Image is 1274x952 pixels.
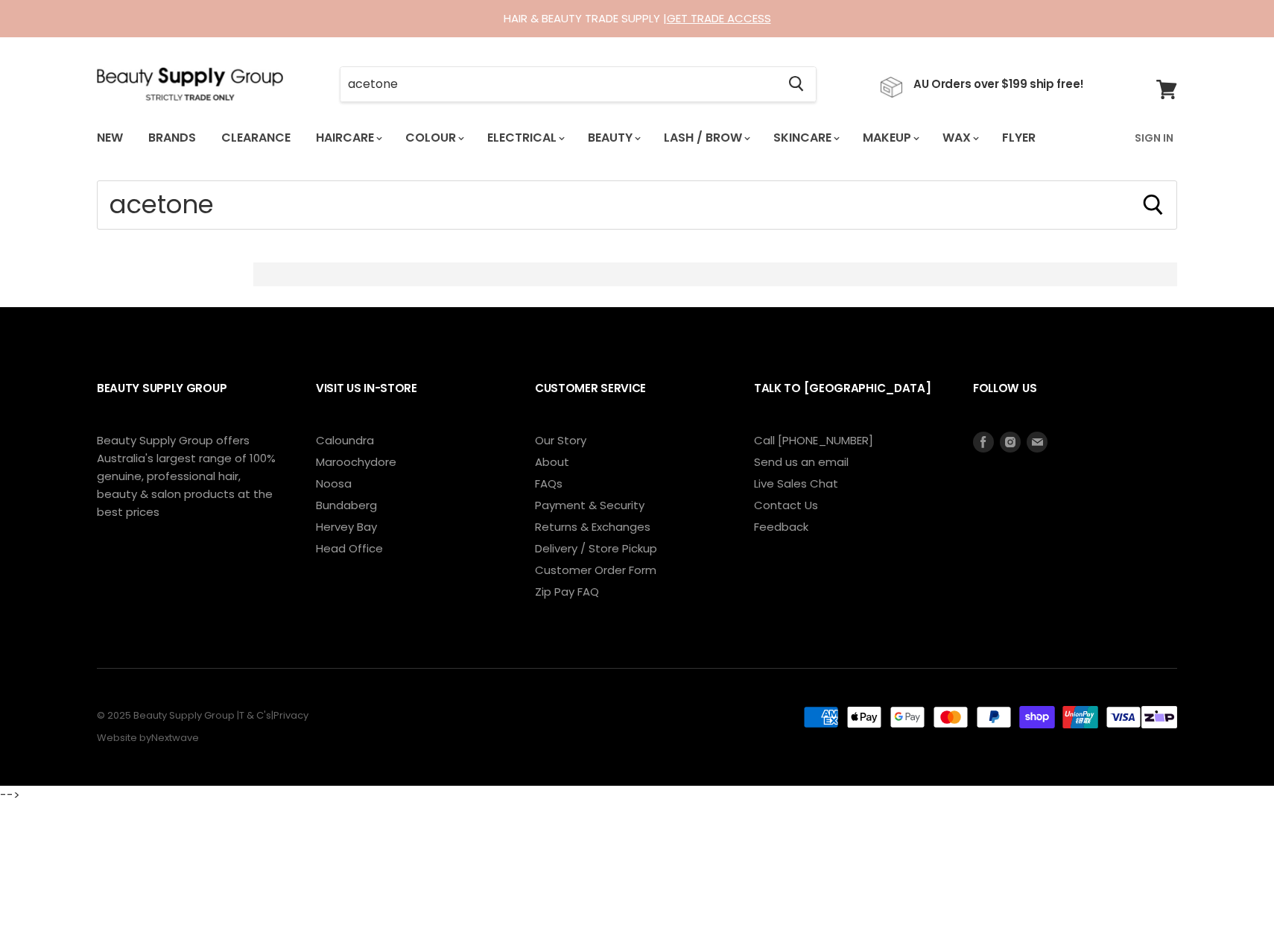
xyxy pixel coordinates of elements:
[535,432,586,448] a: Our Story
[137,122,207,154] a: Brands
[78,11,1196,26] div: HAIR & BEAUTY TRADE SUPPLY |
[316,476,352,491] a: Noosa
[1141,193,1165,217] button: Search
[991,122,1047,154] a: Flyer
[316,454,396,470] a: Maroochydore
[239,708,271,722] a: T & C's
[535,562,656,578] a: Customer Order Form
[210,122,302,154] a: Clearance
[316,540,383,556] a: Head Office
[754,432,873,448] a: Call [PHONE_NUMBER]
[535,584,599,599] a: Zip Pay FAQ
[1126,122,1182,154] a: Sign In
[97,710,736,744] p: © 2025 Beauty Supply Group | | Website by
[754,519,808,535] a: Feedback
[316,497,377,513] a: Bundaberg
[316,370,505,432] h2: Visit Us In-Store
[577,122,650,154] a: Beauty
[1199,882,1259,937] iframe: Gorgias live chat messenger
[973,370,1177,432] h2: Follow us
[754,497,818,513] a: Contact Us
[316,432,374,448] a: Caloundra
[305,122,391,154] a: Haircare
[394,122,473,154] a: Colour
[535,540,657,556] a: Delivery / Store Pickup
[535,476,562,491] a: FAQs
[653,122,759,154] a: Lash / Brow
[754,476,838,491] a: Live Sales Chat
[476,122,574,154] a: Electrical
[316,519,377,535] a: Hervey Bay
[762,122,849,154] a: Skincare
[776,67,816,101] button: Search
[754,454,849,470] a: Send us an email
[97,180,1177,230] form: Product
[340,66,817,102] form: Product
[754,370,943,432] h2: Talk to [GEOGRAPHIC_DATA]
[535,370,724,432] h2: Customer Service
[340,67,776,101] input: Search
[535,519,650,535] a: Returns & Exchanges
[535,497,644,513] a: Payment & Security
[97,432,276,521] p: Beauty Supply Group offers Australia's largest range of 100% genuine, professional hair, beauty &...
[667,10,771,26] a: GET TRADE ACCESS
[97,370,286,432] h2: Beauty Supply Group
[151,731,199,745] a: Nextwave
[86,116,1086,160] ul: Main menu
[535,454,569,470] a: About
[1141,706,1177,728] img: footer-tile-new.png
[78,116,1196,160] nav: Main
[97,180,1177,230] input: Search
[86,122,134,154] a: New
[273,708,308,722] a: Privacy
[931,122,988,154] a: Wax
[852,122,928,154] a: Makeup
